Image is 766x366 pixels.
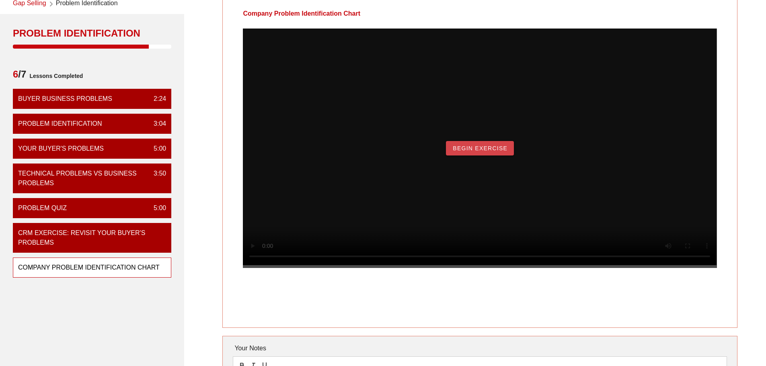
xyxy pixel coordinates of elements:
button: Begin Exercise [446,141,514,155]
div: Your Notes [233,340,727,356]
div: 2:24 [147,94,166,104]
div: Buyer Business Problems [18,94,112,104]
span: Lessons Completed [26,68,83,84]
div: Your Buyer's Problems [18,144,104,153]
div: Technical Problems vs Business Problems [18,169,147,188]
div: Company Problem Identification Chart [18,263,160,272]
div: CRM Exercise: Revisit Your Buyer's Problems [18,228,160,247]
div: Problem Identification [18,119,102,129]
div: Problem Identification [13,27,171,40]
div: 5:00 [147,203,166,213]
span: Begin Exercise [452,145,507,151]
div: 5:00 [147,144,166,153]
div: Problem Quiz [18,203,67,213]
div: 3:50 [147,169,166,188]
span: /7 [13,68,26,84]
div: 3:04 [147,119,166,129]
span: 6 [13,69,18,80]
